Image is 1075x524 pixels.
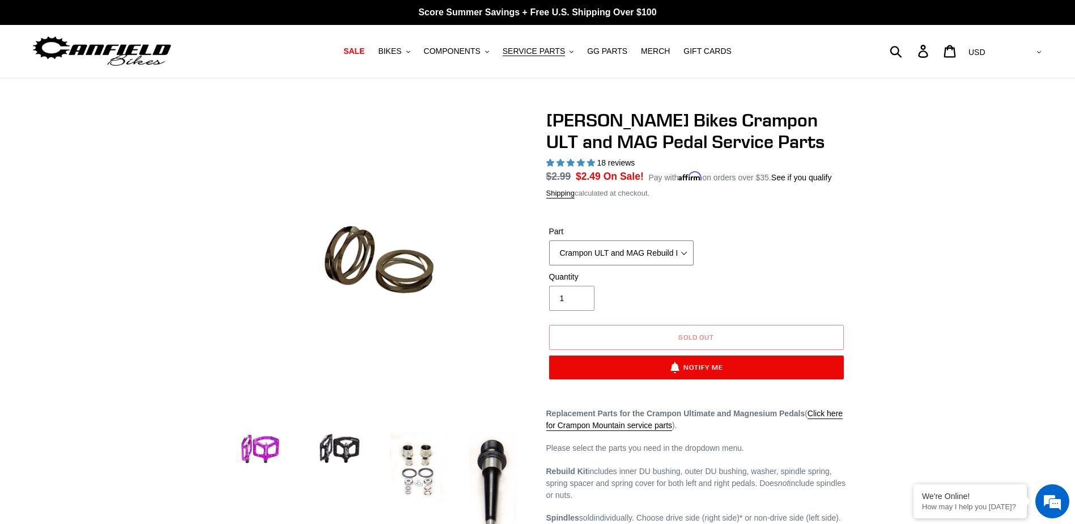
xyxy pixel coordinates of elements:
[546,467,588,476] strong: Rebuild Kit
[546,466,847,501] p: includes inner DU bushing, outer DU bushing, washer, spindle spring, spring spacer and spring cov...
[378,47,401,56] span: BIKES
[678,171,702,181] span: Affirm
[229,428,291,471] img: Load image into Gallery viewer, Canfield Bikes Crampon ULT and MAG Pedal Service Parts
[678,333,715,341] span: Sold out
[678,44,737,59] a: GIFT CARDS
[546,158,597,167] span: 5.00 stars
[587,47,627,56] span: GG PARTS
[581,44,633,59] a: GG PARTS
[546,442,847,454] p: Please select the parts you need in the dropdown menu.
[546,409,843,431] a: Click here for Crampon Mountain service parts
[6,310,216,349] textarea: Type your message and hit 'Enter'
[922,502,1018,511] p: How may I help you today?
[388,428,450,509] img: Load image into Gallery viewer, Canfield Bikes Crampon ULT and MAG Pedal Service Parts
[549,325,844,350] button: Sold out
[424,47,481,56] span: COMPONENTS
[546,189,575,198] a: Shipping
[546,171,571,182] s: $2.99
[31,33,173,69] img: Canfield Bikes
[546,408,847,432] p: ( ).
[546,513,579,522] strong: Spindles
[12,62,29,79] div: Navigation go back
[338,44,370,59] a: SALE
[778,479,789,488] em: not
[36,57,65,85] img: d_696896380_company_1647369064580_696896380
[503,47,565,56] span: SERVICE PARTS
[641,47,670,56] span: MERCH
[635,44,675,59] a: MERCH
[922,492,1018,501] div: We're Online!
[546,188,847,199] div: calculated at checkout.
[308,428,371,471] img: Load image into Gallery viewer, Canfield Bikes Crampon ULT and MAG Pedal Service Parts
[372,44,415,59] button: BIKES
[771,173,832,182] a: See if you qualify - Learn more about Affirm Financing (opens in modal)
[418,44,495,59] button: COMPONENTS
[546,409,805,418] strong: Replacement Parts for the Crampon Ultimate and Magnesium Pedals
[648,169,831,184] p: Pay with on orders over $35.
[76,64,207,78] div: Chat with us now
[186,6,213,33] div: Minimize live chat window
[579,513,594,522] span: sold
[343,47,364,56] span: SALE
[66,143,156,257] span: We're online!
[683,47,732,56] span: GIFT CARDS
[549,356,844,379] button: Notify Me
[549,271,694,283] label: Quantity
[597,158,635,167] span: 18 reviews
[576,171,601,182] span: $2.49
[604,169,644,184] span: On Sale!
[546,109,847,153] h1: [PERSON_NAME] Bikes Crampon ULT and MAG Pedal Service Parts
[497,44,579,59] button: SERVICE PARTS
[896,39,925,64] input: Search
[549,226,694,238] label: Part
